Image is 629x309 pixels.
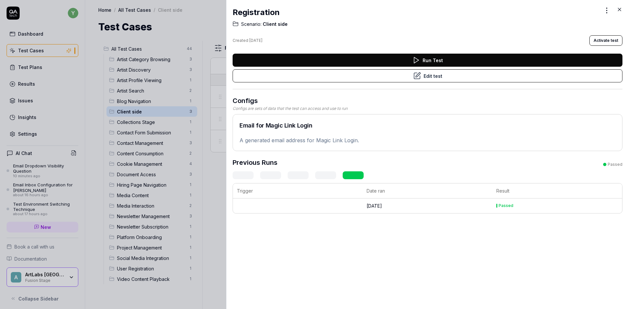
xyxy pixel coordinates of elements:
div: Passed [499,204,513,208]
h2: Email for Magic Link Login [239,121,616,130]
span: Scenario: [241,21,261,27]
div: Configs are sets of data that the test can access and use to run [233,106,622,112]
th: Trigger [233,183,363,198]
div: Created [233,38,262,43]
h2: Registration [233,7,280,18]
p: A generated email address for Magic Link Login. [239,136,616,144]
span: Client side [261,21,288,27]
h3: Configs [233,96,622,106]
button: Run Test [233,54,622,67]
button: Activate test [589,35,622,46]
time: [DATE] [249,38,262,43]
th: Result [492,183,622,198]
h3: Previous Runs [233,158,277,167]
th: Date ran [363,183,492,198]
time: [DATE] [367,203,382,209]
button: Edit test [233,69,622,82]
div: Passed [608,162,622,167]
